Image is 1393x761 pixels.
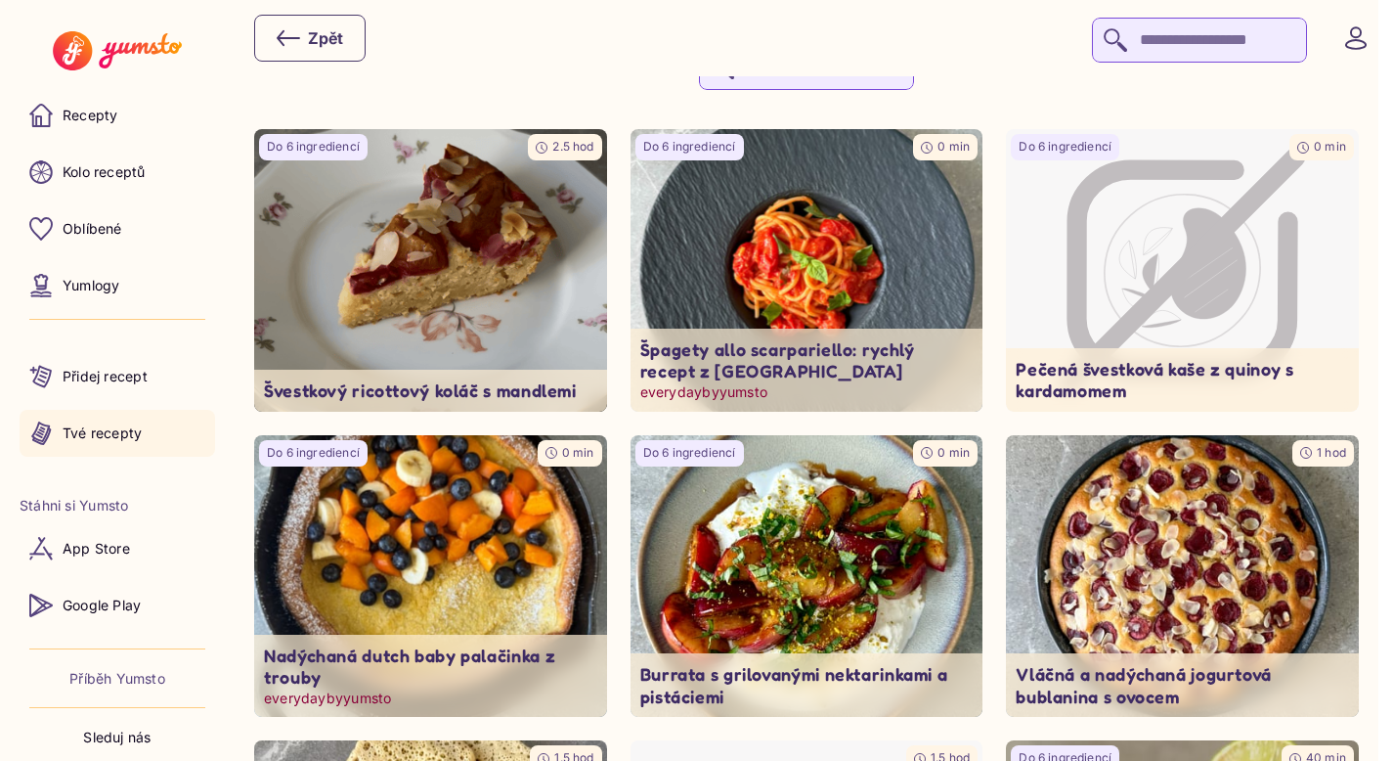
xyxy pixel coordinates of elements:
p: Do 6 ingrediencí [267,139,360,156]
a: Kolo receptů [20,149,215,196]
a: Oblíbené [20,205,215,252]
a: Google Play [20,582,215,629]
div: Image not available [1006,129,1359,412]
img: undefined [254,129,607,412]
a: Příběh Yumsto [69,669,165,689]
p: Přidej recept [63,367,148,386]
a: undefinedDo 6 ingrediencí0 minNadýchaná dutch baby palačinka z troubyeverydaybyyumsto [254,435,607,718]
div: Zpět [277,26,343,50]
p: Google Play [63,596,141,615]
p: Burrata s grilovanými nektarinkami a pistáciemi [640,663,974,707]
p: App Store [63,539,130,559]
p: Sleduj nás [83,728,151,747]
img: undefined [622,122,992,419]
p: Pečená švestková kaše z quinoy s kardamomem [1016,358,1349,402]
span: 0 min [937,139,970,154]
p: everydaybyyumsto [640,382,974,402]
p: everydaybyyumsto [264,689,597,708]
img: undefined [1006,435,1359,718]
p: Yumlogy [63,276,119,295]
img: Yumsto logo [53,31,181,70]
p: Nadýchaná dutch baby palačinka z trouby [264,645,597,689]
span: 0 min [1314,139,1346,154]
a: undefinedDo 6 ingrediencí0 minŠpagety allo scarpariello: rychlý recept z [GEOGRAPHIC_DATA]everyda... [631,129,983,412]
p: Tvé recepty [63,424,142,443]
button: Zpět [254,15,366,62]
p: Do 6 ingrediencí [267,445,360,462]
a: Přidej recept [20,353,215,400]
img: undefined [631,435,983,718]
a: undefined1 hodVláčná a nadýchaná jogurtová bublanina s ovocem [1006,435,1359,718]
p: Oblíbené [63,219,122,239]
p: Vláčná a nadýchaná jogurtová bublanina s ovocem [1016,663,1349,707]
span: 1 hod [1317,445,1346,460]
a: undefinedDo 6 ingrediencí0 minBurrata s grilovanými nektarinkami a pistáciemi [631,435,983,718]
a: Image not availableDo 6 ingrediencí0 minPečená švestková kaše z quinoy s kardamomem [1006,129,1359,412]
p: Špagety allo scarpariello: rychlý recept z [GEOGRAPHIC_DATA] [640,338,974,382]
img: undefined [254,435,607,718]
span: 2.5 hod [552,139,593,154]
span: 0 min [562,445,594,460]
p: Do 6 ingrediencí [643,445,736,462]
a: App Store [20,525,215,572]
p: Recepty [63,106,117,125]
p: Do 6 ingrediencí [1019,139,1111,156]
p: Do 6 ingrediencí [643,139,736,156]
a: undefinedDo 6 ingrediencí2.5 hodŠvestkový ricottový koláč s mandlemi [254,129,607,412]
a: Tvé recepty [20,410,215,457]
a: Yumlogy [20,262,215,309]
p: Kolo receptů [63,162,146,182]
li: Stáhni si Yumsto [20,496,215,515]
p: Švestkový ricottový koláč s mandlemi [264,380,597,402]
a: Recepty [20,92,215,139]
span: 0 min [937,445,970,460]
